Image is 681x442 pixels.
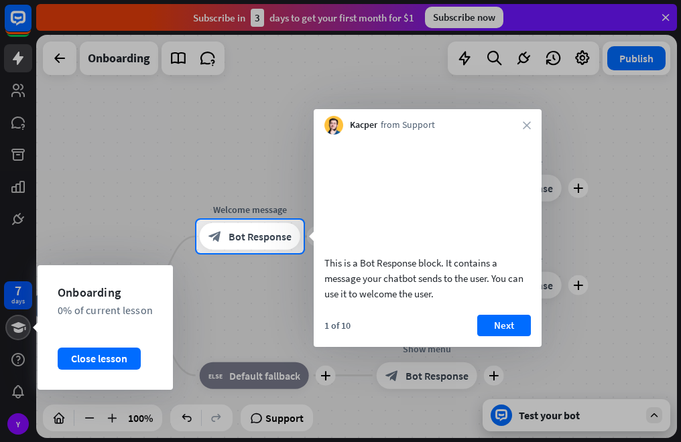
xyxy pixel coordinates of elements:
[58,348,141,369] div: Close lesson
[11,5,51,46] button: Open LiveChat chat widget
[229,230,292,243] span: Bot Response
[324,319,351,331] div: 1 of 10
[477,315,531,336] button: Next
[324,255,531,301] div: This is a Bot Response block. It contains a message your chatbot sends to the user. You can use i...
[208,230,222,243] i: block_bot_response
[523,121,531,129] i: close
[38,285,173,299] div: Onboarding
[381,119,435,132] span: from Support
[38,303,173,317] div: 0% of current lesson
[350,119,377,132] span: Kacper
